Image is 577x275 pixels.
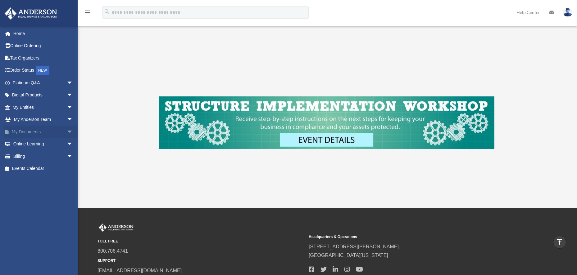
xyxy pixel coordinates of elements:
[84,9,91,16] i: menu
[553,236,566,249] a: vertical_align_top
[98,248,128,254] a: 800.706.4741
[67,138,79,151] span: arrow_drop_down
[4,52,82,64] a: Tax Organizers
[309,244,399,249] a: [STREET_ADDRESS][PERSON_NAME]
[4,101,82,113] a: My Entitiesarrow_drop_down
[4,113,82,126] a: My Anderson Teamarrow_drop_down
[104,8,111,15] i: search
[4,64,82,77] a: Order StatusNEW
[4,126,82,138] a: My Documentsarrow_drop_down
[556,238,563,246] i: vertical_align_top
[98,268,182,273] a: [EMAIL_ADDRESS][DOMAIN_NAME]
[309,234,516,240] small: Headquarters & Operations
[67,113,79,126] span: arrow_drop_down
[309,253,388,258] a: [GEOGRAPHIC_DATA][US_STATE]
[4,162,82,175] a: Events Calendar
[4,27,82,40] a: Home
[98,258,304,264] small: SUPPORT
[67,101,79,114] span: arrow_drop_down
[4,77,82,89] a: Platinum Q&Aarrow_drop_down
[67,150,79,163] span: arrow_drop_down
[98,238,304,245] small: TOLL FREE
[67,77,79,89] span: arrow_drop_down
[4,40,82,52] a: Online Ordering
[4,89,82,101] a: Digital Productsarrow_drop_down
[67,89,79,102] span: arrow_drop_down
[563,8,572,17] img: User Pic
[36,66,49,75] div: NEW
[98,224,135,232] img: Anderson Advisors Platinum Portal
[3,7,59,20] img: Anderson Advisors Platinum Portal
[4,138,82,150] a: Online Learningarrow_drop_down
[4,150,82,162] a: Billingarrow_drop_down
[67,126,79,138] span: arrow_drop_down
[84,11,91,16] a: menu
